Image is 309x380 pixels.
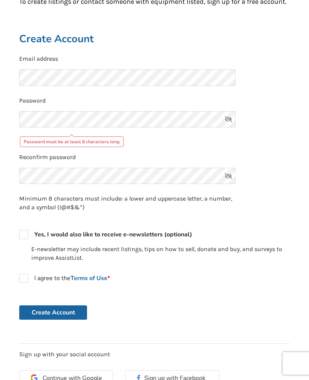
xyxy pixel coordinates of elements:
strong: Yes, I would also like to receive e-newsletters (optional) [34,230,192,239]
p: E-newsletter may include recent listings, tips on how to sell, donate and buy, and surveys to imp... [31,245,290,262]
p: Email address [19,55,290,63]
a: Terms of Use* [70,274,110,282]
h2: Create Account [19,32,290,46]
p: Minimum 8 characters must include: a lower and uppercase letter, a number, and a symbol (!@#$&*) [19,195,236,212]
p: Reconfirm password [19,153,290,162]
label: I agree to the [19,274,110,283]
p: Password [19,97,290,105]
div: Password must be at least 8 characters long [20,136,124,147]
p: Sign up with your social account [19,350,290,359]
button: Create Account [19,305,87,320]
